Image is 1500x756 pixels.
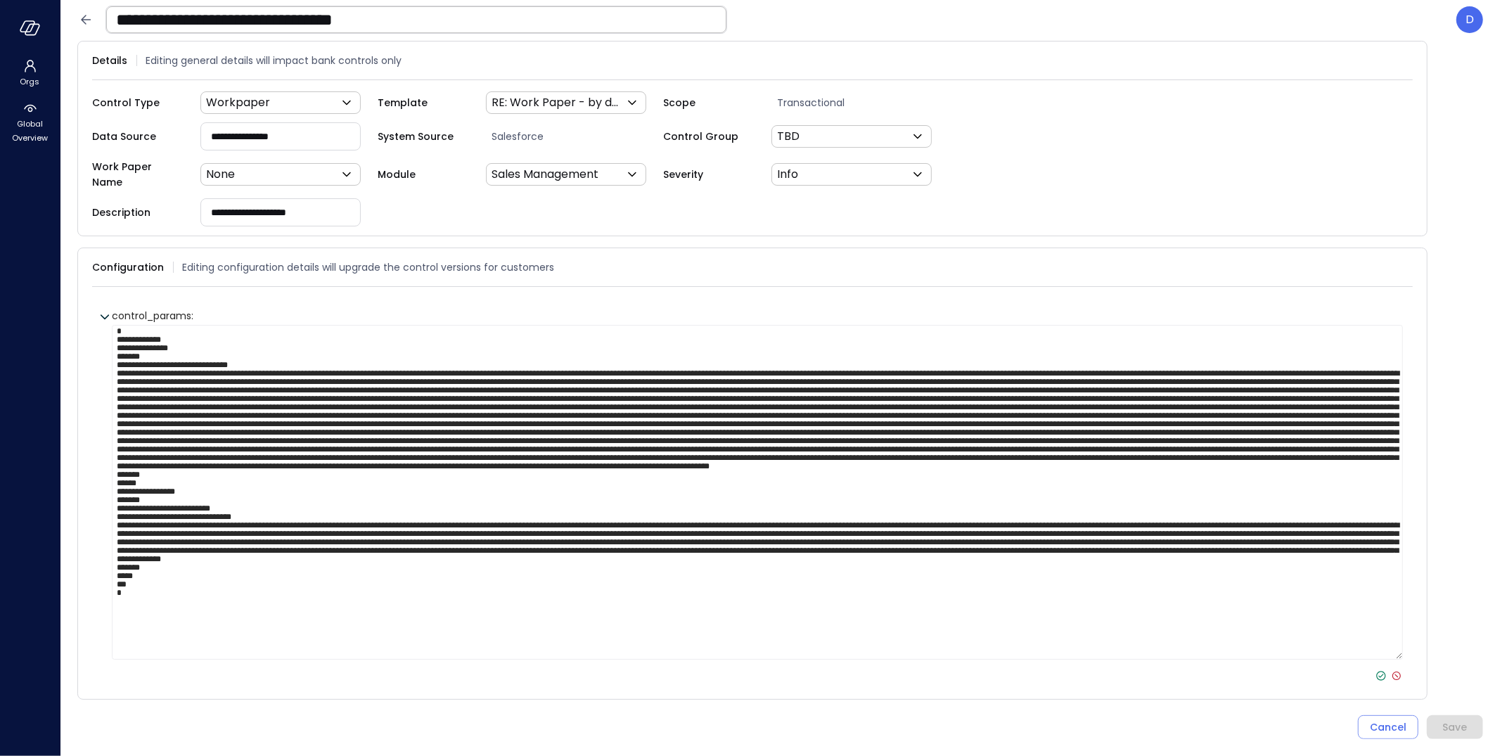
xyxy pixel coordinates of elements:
span: Template [378,95,469,110]
span: Control Type [92,95,184,110]
span: Data Source [92,129,184,144]
p: None [206,166,235,183]
span: Salesforce [486,129,663,144]
p: Sales Management [492,166,598,183]
span: Editing general details will impact bank controls only [146,53,402,68]
span: Configuration [92,260,164,275]
p: TBD [777,128,800,145]
div: Orgs [3,56,57,90]
span: Global Overview [8,117,51,145]
span: Module [378,167,469,182]
span: control_params [112,309,193,323]
div: Global Overview [3,98,57,146]
span: Control Group [663,129,755,144]
span: : [191,309,193,323]
div: Dudu [1456,6,1483,33]
p: Info [777,166,798,183]
div: Cancel [1370,719,1406,736]
span: Scope [663,95,755,110]
p: RE: Work Paper - by days [492,94,624,111]
p: D [1466,11,1474,28]
span: Work Paper Name [92,159,184,190]
span: Orgs [20,75,40,89]
p: Workpaper [206,94,270,111]
span: Editing configuration details will upgrade the control versions for customers [182,260,554,275]
span: Severity [663,167,755,182]
span: Details [92,53,127,68]
span: Description [92,205,184,220]
span: System Source [378,129,469,144]
button: Cancel [1358,715,1418,739]
span: Transactional [771,95,949,110]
